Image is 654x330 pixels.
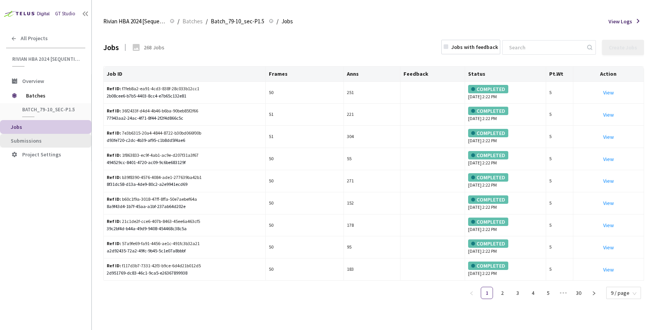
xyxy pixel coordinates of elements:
td: 50 [266,170,344,192]
td: 5 [546,126,573,148]
div: [DATE] 2:22 PM [468,129,543,145]
a: Batches [181,17,204,25]
td: 152 [344,192,400,215]
b: Ref ID: [107,108,121,114]
div: 57a9fe69-fa91-4456-ae1c-491fc3b32a21 [107,240,205,247]
a: View [603,156,614,163]
span: Batch_79-10_sec-P1.5 [211,17,264,26]
a: View [603,111,614,118]
li: Next Page [588,287,600,299]
td: 50 [266,215,344,237]
td: 178 [344,215,400,237]
div: COMPLETED [468,239,508,248]
li: 30 [573,287,585,299]
th: Action [573,67,644,82]
a: View [603,133,614,140]
td: 50 [266,236,344,258]
a: View [603,177,614,184]
span: All Projects [21,35,48,42]
td: 5 [546,258,573,281]
div: COMPLETED [468,107,508,115]
div: Jobs [103,41,119,53]
div: 77943aa2-24ac-4f71-8f44-2f2f4d866c5c [107,115,262,122]
b: Ref ID: [107,130,121,136]
div: 7e3b6315-20a4-4844-8722-b30bd066f00b [107,130,205,137]
div: COMPLETED [468,195,508,204]
a: View [603,266,614,273]
span: left [469,291,474,296]
b: Ref ID: [107,218,121,224]
div: COMPLETED [468,85,508,93]
div: 8a9f43d4-1b7f-45aa-a1bf-237ab64d202e [107,203,262,210]
th: Anns [344,67,400,82]
a: 2 [496,287,508,299]
span: ••• [557,287,569,299]
div: GT Studio [55,10,75,18]
td: 251 [344,82,400,104]
a: View [603,200,614,206]
a: 30 [573,287,584,299]
li: / [277,17,278,26]
li: / [206,17,208,26]
div: 39c2bf4d-b44a-49d9-9408-454468c38c5a [107,225,262,232]
li: 1 [481,287,493,299]
th: Pt.Wt [546,67,573,82]
div: COMPLETED [468,151,508,159]
th: Feedback [400,67,465,82]
a: View [603,244,614,251]
div: 494529cc-8401-4720-ac09-9c6be683129f [107,159,262,166]
span: View Logs [608,17,632,26]
b: Ref ID: [107,263,121,268]
div: f7feb8a2-ea91-4cd3-838f-28c033b12cc1 [107,85,205,93]
span: Rivian HBA 2024 [Sequential] [103,17,165,26]
li: / [177,17,179,26]
div: 36f2433f-d4d4-4b46-b6ba-90beb85f2f66 [107,107,205,115]
div: [DATE] 2:22 PM [468,151,543,167]
td: 5 [546,215,573,237]
span: Project Settings [22,151,61,158]
b: Ref ID: [107,196,121,202]
div: [DATE] 2:22 PM [468,195,543,211]
div: [DATE] 2:22 PM [468,107,543,122]
button: left [465,287,478,299]
th: Job ID [104,67,266,82]
td: 5 [546,236,573,258]
b: Ref ID: [107,86,121,91]
td: 221 [344,104,400,126]
span: 9 / page [611,287,636,299]
li: 5 [542,287,554,299]
th: Status [465,67,546,82]
li: Previous Page [465,287,478,299]
span: Overview [22,78,44,85]
a: 1 [481,287,493,299]
b: Ref ID: [107,152,121,158]
span: Jobs [11,124,22,130]
div: b39f8390-4576-4084-ade1-277639ba42b1 [107,174,205,181]
div: Page Size [606,287,641,296]
td: 5 [546,82,573,104]
div: COMPLETED [468,262,508,270]
th: Frames [266,67,344,82]
button: right [588,287,600,299]
a: View [603,89,614,96]
span: Batch_79-10_sec-P1.5 [22,106,79,113]
td: 5 [546,148,573,170]
li: 2 [496,287,508,299]
div: 2b08cee6-b7b5-4403-8cc4-e7b65c132e81 [107,93,262,100]
div: a2d92435-72a2-49fc-9b45-5c1e07a8bbbf [107,247,262,255]
li: Next 5 Pages [557,287,569,299]
span: Submissions [11,137,42,144]
div: [DATE] 2:22 PM [468,262,543,277]
span: Jobs [281,17,293,26]
input: Search [504,41,586,54]
td: 50 [266,258,344,281]
div: [DATE] 2:22 PM [468,239,543,255]
td: 55 [344,148,400,170]
span: right [592,291,596,296]
li: 4 [527,287,539,299]
div: [DATE] 2:22 PM [468,218,543,233]
td: 51 [266,104,344,126]
span: Batches [26,88,78,103]
div: Create Jobs [609,44,637,50]
div: 21c1de2f-cce6-407b-8463-45ee6a463cf5 [107,218,205,225]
